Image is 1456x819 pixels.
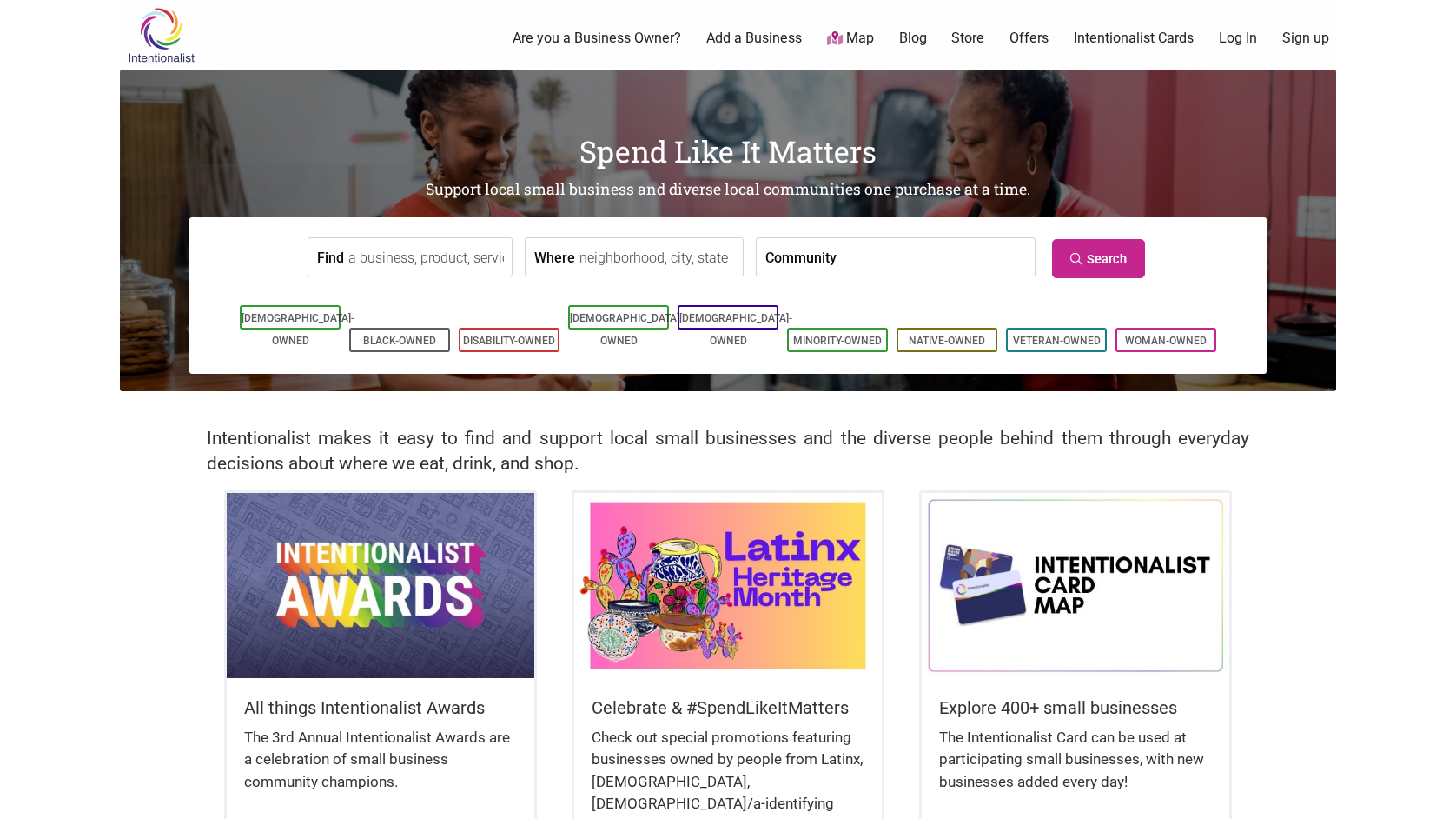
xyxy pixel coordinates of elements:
a: Black-Owned [363,335,436,347]
a: Intentionalist Cards [1074,29,1194,48]
input: a business, product, service [348,238,507,277]
label: Community [765,238,837,276]
a: Map [827,29,874,49]
img: Intentionalist [120,7,202,63]
h2: Support local small business and diverse local communities one purchase at a time. [120,179,1336,201]
h5: Explore 400+ small businesses [939,696,1212,720]
a: Woman-Owned [1125,335,1207,347]
a: [DEMOGRAPHIC_DATA]-Owned [242,312,354,347]
img: Intentionalist Card Map [922,493,1229,677]
a: Store [951,29,984,48]
a: Log In [1219,29,1257,48]
input: neighborhood, city, state [579,238,738,277]
a: Native-Owned [909,335,985,347]
a: Search [1052,239,1145,278]
h2: Intentionalist makes it easy to find and support local small businesses and the diverse people be... [207,426,1249,476]
img: Intentionalist Awards [227,493,534,677]
a: Blog [899,29,927,48]
a: Offers [1009,29,1049,48]
a: Are you a Business Owner? [513,29,681,48]
a: [DEMOGRAPHIC_DATA]-Owned [570,312,683,347]
h5: All things Intentionalist Awards [244,696,517,720]
img: Latinx / Hispanic Heritage Month [574,493,882,677]
a: Disability-Owned [463,335,555,347]
a: Minority-Owned [793,335,882,347]
a: Sign up [1282,29,1329,48]
a: Veteran-Owned [1013,335,1101,347]
a: Add a Business [706,29,802,48]
label: Find [317,238,344,276]
label: Where [534,238,575,276]
a: [DEMOGRAPHIC_DATA]-Owned [679,312,792,347]
h5: Celebrate & #SpendLikeItMatters [592,696,864,720]
div: The 3rd Annual Intentionalist Awards are a celebration of small business community champions. [244,727,517,811]
div: The Intentionalist Card can be used at participating small businesses, with new businesses added ... [939,727,1212,811]
h1: Spend Like It Matters [120,130,1336,172]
